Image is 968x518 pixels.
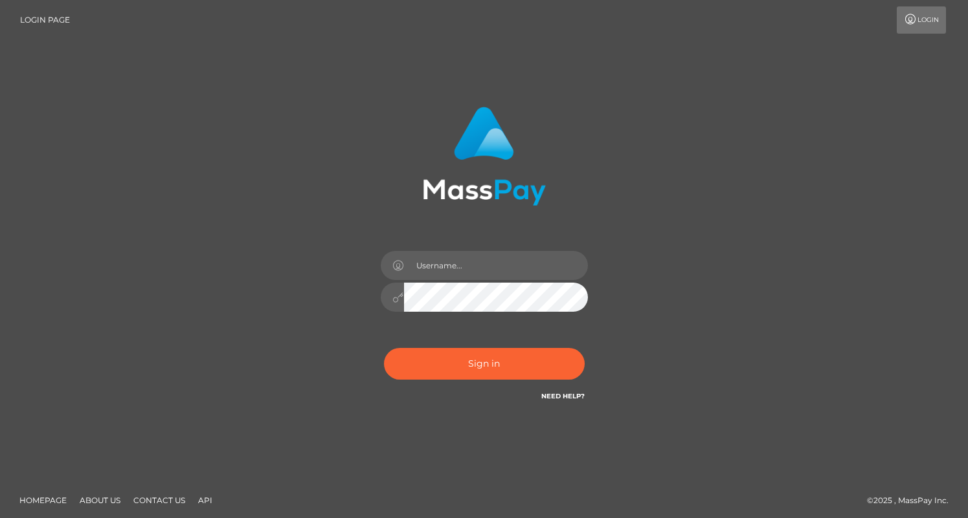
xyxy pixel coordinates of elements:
a: API [193,490,218,510]
a: Need Help? [541,392,585,400]
button: Sign in [384,348,585,380]
a: Contact Us [128,490,190,510]
a: About Us [74,490,126,510]
div: © 2025 , MassPay Inc. [867,493,958,508]
input: Username... [404,251,588,280]
a: Login [897,6,946,34]
a: Login Page [20,6,70,34]
img: MassPay Login [423,107,546,206]
a: Homepage [14,490,72,510]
